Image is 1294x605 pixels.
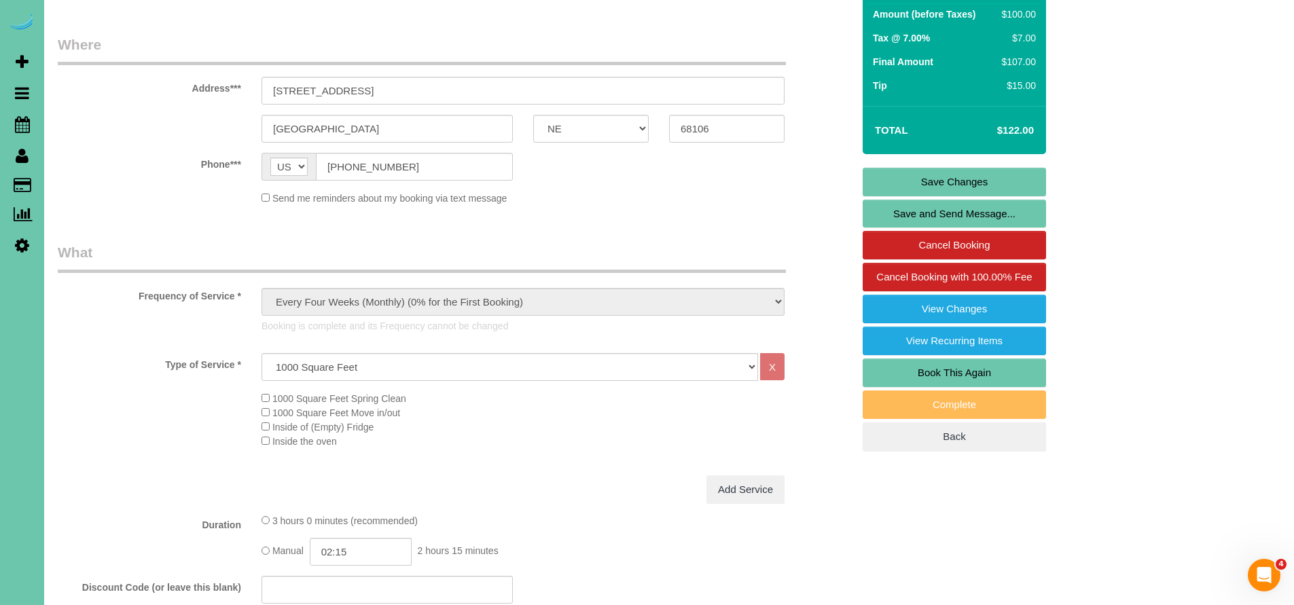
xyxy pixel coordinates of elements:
a: Back [863,422,1046,451]
iframe: Intercom live chat [1248,559,1280,591]
span: 4 [1276,559,1287,570]
label: Duration [48,513,251,532]
span: Manual [272,546,304,557]
span: Send me reminders about my booking via text message [272,193,507,204]
a: Save Changes [863,168,1046,196]
div: $100.00 [996,7,1036,21]
p: Booking is complete and its Frequency cannot be changed [262,319,785,333]
legend: Where [58,35,786,65]
legend: What [58,242,786,273]
label: Type of Service * [48,353,251,371]
span: 1000 Square Feet Move in/out [272,407,400,418]
label: Frequency of Service * [48,285,251,303]
span: Inside of (Empty) Fridge [272,422,374,433]
strong: Total [875,124,908,136]
a: View Recurring Items [863,327,1046,355]
label: Tax @ 7.00% [873,31,930,45]
span: 3 hours 0 minutes (recommended) [272,515,418,526]
a: Save and Send Message... [863,200,1046,228]
a: View Changes [863,295,1046,323]
label: Amount (before Taxes) [873,7,975,21]
label: Discount Code (or leave this blank) [48,576,251,594]
h4: $122.00 [956,125,1034,136]
a: Add Service [706,475,785,504]
div: $15.00 [996,79,1036,92]
span: Inside the oven [272,436,337,447]
a: Cancel Booking [863,231,1046,259]
label: Final Amount [873,55,933,69]
span: 1000 Square Feet Spring Clean [272,393,406,404]
a: Cancel Booking with 100.00% Fee [863,263,1046,291]
div: $107.00 [996,55,1036,69]
span: Cancel Booking with 100.00% Fee [876,271,1032,282]
div: $7.00 [996,31,1036,45]
label: Tip [873,79,887,92]
span: 2 hours 15 minutes [418,546,499,557]
a: Book This Again [863,359,1046,387]
img: Automaid Logo [8,14,35,33]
